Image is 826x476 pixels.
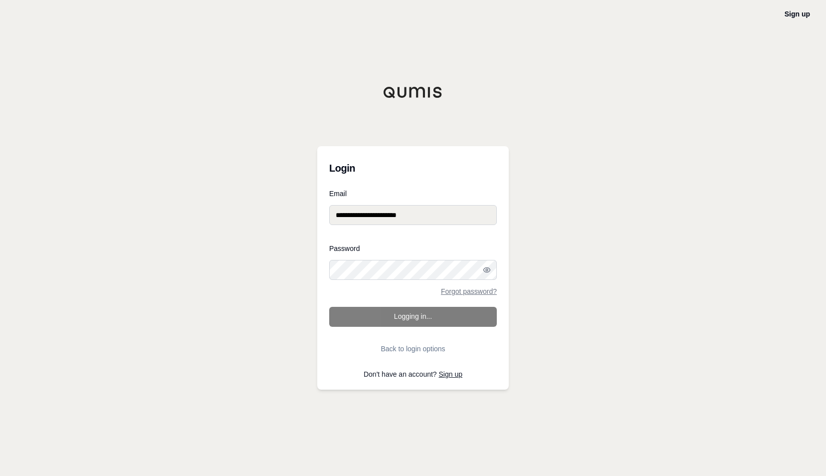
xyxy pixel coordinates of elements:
[329,245,497,252] label: Password
[329,158,497,178] h3: Login
[329,339,497,359] button: Back to login options
[383,86,443,98] img: Qumis
[329,371,497,378] p: Don't have an account?
[785,10,810,18] a: Sign up
[329,190,497,197] label: Email
[441,288,497,295] a: Forgot password?
[439,370,462,378] a: Sign up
